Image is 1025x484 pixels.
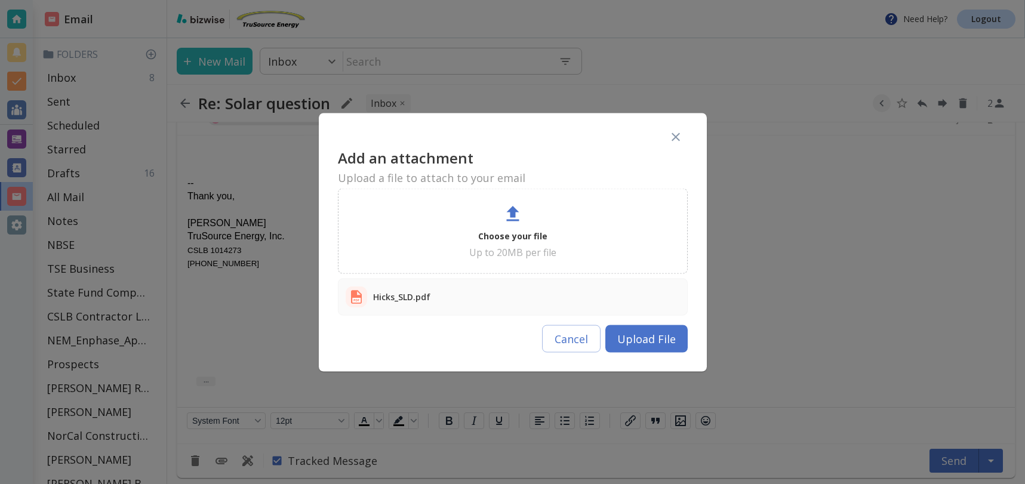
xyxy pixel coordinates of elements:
[10,27,827,134] div: --
[478,229,547,243] p: Choose your file
[10,54,827,67] p: Thank you,
[10,94,827,107] p: TruSource Energy, Inc.
[469,245,556,258] p: Up to 20MB per file
[10,124,82,132] span: [PHONE_NUMBER]
[10,110,64,119] span: CSLB 1014273
[542,325,601,352] button: Cancel
[338,171,688,183] h6: Upload a file to attach to your email
[346,286,367,307] img: attachment
[338,188,688,273] div: Choose your fileUp to 20MB per file
[338,149,688,167] h3: Add an attachment
[10,81,827,94] p: [PERSON_NAME]
[10,10,828,135] body: Rich Text Area. Press ALT-0 for help.
[605,325,688,352] button: Upload File
[373,286,430,307] p: Hicks_SLD.pdf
